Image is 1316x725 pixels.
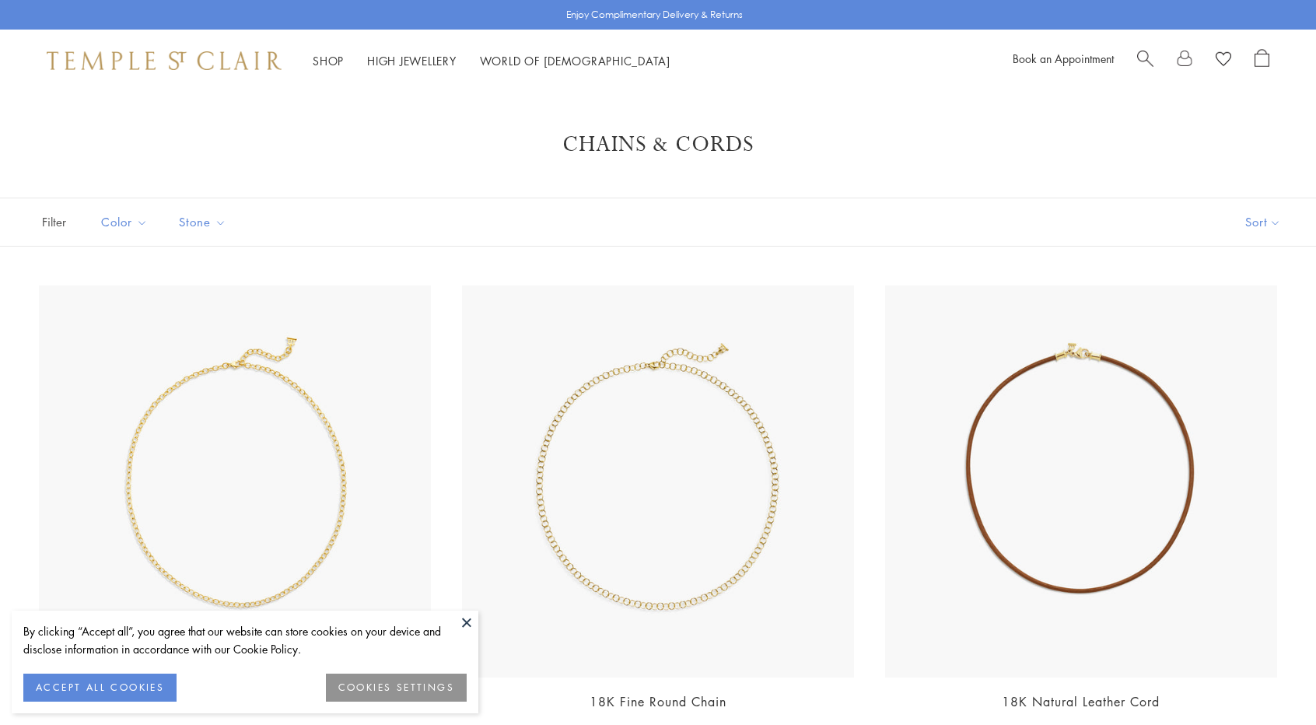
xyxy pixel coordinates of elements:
div: By clicking “Accept all”, you agree that our website can store cookies on your device and disclos... [23,622,467,658]
a: View Wishlist [1216,49,1231,72]
iframe: Gorgias live chat messenger [1238,652,1300,709]
img: N00001-NAT18 [885,285,1277,678]
a: Search [1137,49,1153,72]
img: N88863-XSOV18 [39,285,431,678]
img: Temple St. Clair [47,51,282,70]
span: Stone [171,212,238,232]
button: Color [89,205,159,240]
button: Stone [167,205,238,240]
button: COOKIES SETTINGS [326,674,467,702]
span: Color [93,212,159,232]
button: Show sort by [1210,198,1316,246]
a: Book an Appointment [1013,51,1114,66]
a: World of [DEMOGRAPHIC_DATA]World of [DEMOGRAPHIC_DATA] [480,53,670,68]
a: ShopShop [313,53,344,68]
h1: Chains & Cords [62,131,1254,159]
nav: Main navigation [313,51,670,71]
a: 18K Fine Round Chain [590,693,726,710]
a: 18K Natural Leather Cord [1002,693,1160,710]
button: ACCEPT ALL COOKIES [23,674,177,702]
p: Enjoy Complimentary Delivery & Returns [566,7,743,23]
a: High JewelleryHigh Jewellery [367,53,457,68]
a: Open Shopping Bag [1255,49,1269,72]
img: N88852-FN4RD18 [462,285,854,678]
